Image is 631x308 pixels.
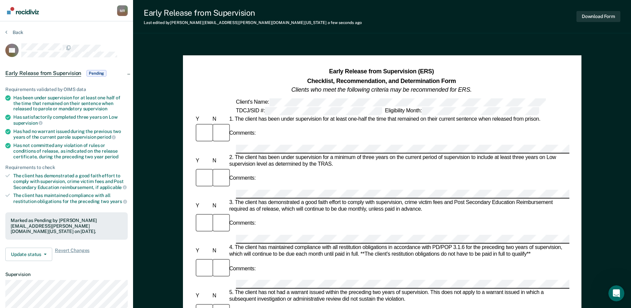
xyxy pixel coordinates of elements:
[291,86,472,93] em: Clients who meet the following criteria may be recommended for ERS.
[211,116,228,122] div: N
[194,248,211,254] div: Y
[228,175,257,182] div: Comments:
[5,87,128,92] div: Requirements validated by OIMS data
[110,199,127,204] span: years
[194,116,211,122] div: Y
[228,199,569,213] div: 3. The client has demonstrated a good faith effort to comply with supervision, crime victim fees ...
[307,77,456,84] strong: Checklist, Recommendation, and Determination Form
[13,143,128,159] div: Has not committed any violation of rules or conditions of release, as indicated on the release ce...
[55,248,89,261] span: Revert Changes
[100,185,127,190] span: applicable
[5,29,23,35] button: Back
[65,11,79,24] img: Profile image for Rajan
[608,285,624,301] iframe: Intercom live chat
[86,70,106,77] span: Pending
[13,13,50,23] img: logo
[194,293,211,300] div: Y
[228,116,569,122] div: 1. The client has been under supervision for at least one-half the time that remained on their cu...
[144,20,362,25] div: Last edited by [PERSON_NAME][EMAIL_ADDRESS][PERSON_NAME][DOMAIN_NAME][US_STATE]
[228,266,257,272] div: Comments:
[7,90,126,108] div: Send us a message
[13,193,128,204] div: The client has maintained compliance with all restitution obligations for the preceding two
[105,154,118,159] span: period
[14,95,111,102] div: Send us a message
[211,293,228,300] div: N
[194,157,211,164] div: Y
[13,70,120,81] p: How can we help?
[13,173,128,190] div: The client has demonstrated a good faith effort to comply with supervision, crime victim fees and...
[13,114,128,126] div: Has satisfactorily completed three years on Low
[228,154,569,167] div: 2. The client has been under supervision for a minimum of three years on the current period of su...
[5,165,128,170] div: Requirements to check
[13,120,43,126] span: supervision
[90,11,104,24] div: Profile image for Krysty
[97,134,116,140] span: period
[576,11,620,22] button: Download Form
[228,220,257,227] div: Comments:
[328,20,362,25] span: a few seconds ago
[211,157,228,164] div: N
[211,203,228,209] div: N
[117,5,128,16] button: Profile dropdown button
[83,106,107,111] span: supervision
[5,248,52,261] button: Update status
[13,129,128,140] div: Has had no warrant issued during the previous two years of the current parole supervision
[88,225,111,229] span: Messages
[5,272,128,277] dt: Supervision
[228,130,257,137] div: Comments:
[11,218,122,234] div: Marked as Pending by [PERSON_NAME][EMAIL_ADDRESS][PERSON_NAME][DOMAIN_NAME][US_STATE] on [DATE].
[228,244,569,258] div: 4. The client has maintained compliance with all restitution obligations in accordance with PD/PO...
[235,107,384,115] div: TDCJ/SID #:
[384,107,541,115] div: Eligibility Month:
[235,98,547,106] div: Client's Name:
[194,203,211,209] div: Y
[5,70,81,77] span: Early Release from Supervision
[329,68,434,75] strong: Early Release from Supervision (ERS)
[13,95,128,112] div: Has been under supervision for at least one half of the time that remained on their sentence when...
[67,208,133,235] button: Messages
[228,290,569,303] div: 5. The client has not had a warrant issued within the preceding two years of supervision. This do...
[114,11,126,23] div: Close
[7,7,39,14] img: Recidiviz
[117,5,128,16] div: M R
[78,11,91,24] img: Profile image for Kim
[13,47,120,70] p: Hi [PERSON_NAME] 👋
[144,8,362,18] div: Early Release from Supervision
[211,248,228,254] div: N
[26,225,41,229] span: Home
